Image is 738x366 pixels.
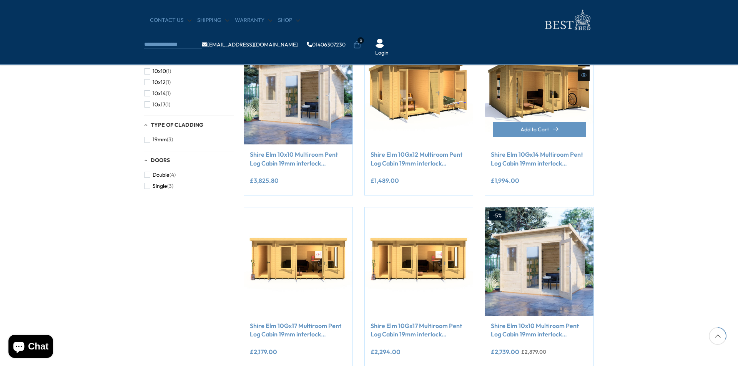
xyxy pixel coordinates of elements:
[202,42,298,47] a: [EMAIL_ADDRESS][DOMAIN_NAME]
[165,101,170,108] span: (1)
[144,134,173,145] button: 19mm
[521,349,546,354] del: £2,879.00
[493,122,586,137] button: Add to Cart
[144,77,171,88] button: 10x12
[151,121,203,128] span: Type of Cladding
[489,211,505,220] div: -5%
[485,207,593,316] img: Shire Elm 10x10 Multiroom Pent Log Cabin 19mm interlock Cladding - Best Shed
[250,349,277,355] ins: £2,179.00
[144,169,176,181] button: Double
[167,136,173,143] span: (3)
[153,136,167,143] span: 19mm
[153,68,166,75] span: 10x10
[250,177,279,184] ins: £3,825.80
[153,172,170,178] span: Double
[197,17,229,24] a: Shipping
[166,79,171,86] span: (1)
[520,127,549,132] span: Add to Cart
[166,90,171,97] span: (1)
[353,41,361,49] a: 0
[144,88,171,99] button: 10x14
[540,8,594,33] img: logo
[371,177,399,184] ins: £1,489.00
[153,90,166,97] span: 10x14
[491,321,588,339] a: Shire Elm 10x10 Multiroom Pent Log Cabin 19mm interlock Cladding
[357,37,364,44] span: 0
[491,150,588,167] a: Shire Elm 10Gx14 Multiroom Pent Log Cabin 19mm interlock Cladding
[278,17,300,24] a: Shop
[153,183,167,189] span: Single
[375,49,389,57] a: Login
[167,183,173,189] span: (3)
[151,157,170,164] span: Doors
[170,172,176,178] span: (4)
[371,150,467,167] a: Shire Elm 10Gx12 Multiroom Pent Log Cabin 19mm interlock Cladding
[235,17,272,24] a: Warranty
[153,101,165,108] span: 10x17
[250,321,347,339] a: Shire Elm 10Gx17 Multiroom Pent Log Cabin 19mm interlock Cladding
[144,66,171,77] button: 10x10
[144,99,170,110] button: 10x17
[153,79,166,86] span: 10x12
[491,177,519,184] ins: £1,994.00
[371,321,467,339] a: Shire Elm 10Gx17 Multiroom Pent Log Cabin 19mm interlock Cladding
[491,349,519,355] ins: £2,739.00
[166,68,171,75] span: (1)
[307,42,346,47] a: 01406307230
[371,349,401,355] ins: £2,294.00
[144,181,173,192] button: Single
[375,39,384,48] img: User Icon
[6,335,55,360] inbox-online-store-chat: Shopify online store chat
[250,150,347,167] a: Shire Elm 10x10 Multiroom Pent Log Cabin 19mm interlock Cladding
[150,17,191,24] a: CONTACT US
